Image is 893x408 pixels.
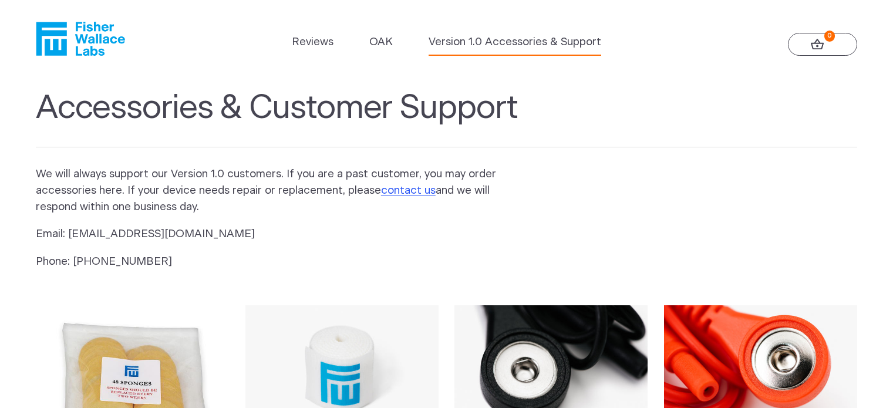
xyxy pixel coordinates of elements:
a: Reviews [292,34,333,50]
h1: Accessories & Customer Support [36,89,857,147]
p: We will always support our Version 1.0 customers. If you are a past customer, you may order acces... [36,166,515,215]
a: contact us [381,185,436,196]
a: 0 [788,33,857,56]
a: Fisher Wallace [36,22,125,56]
a: OAK [369,34,393,50]
p: Phone: [PHONE_NUMBER] [36,254,515,270]
strong: 0 [824,31,835,42]
a: Version 1.0 Accessories & Support [429,34,601,50]
p: Email: [EMAIL_ADDRESS][DOMAIN_NAME] [36,226,515,242]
